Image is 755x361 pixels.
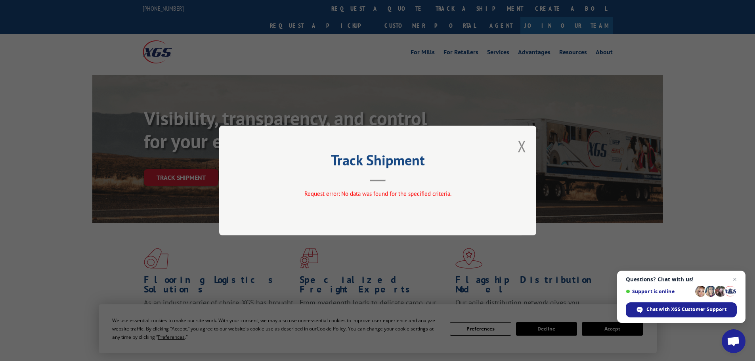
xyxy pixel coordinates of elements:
span: Request error: No data was found for the specified criteria. [304,190,451,197]
span: Questions? Chat with us! [626,276,737,283]
button: Close modal [518,136,526,157]
h2: Track Shipment [259,155,497,170]
span: Close chat [730,275,740,284]
div: Chat with XGS Customer Support [626,302,737,317]
span: Support is online [626,288,692,294]
span: Chat with XGS Customer Support [646,306,726,313]
div: Open chat [722,329,745,353]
